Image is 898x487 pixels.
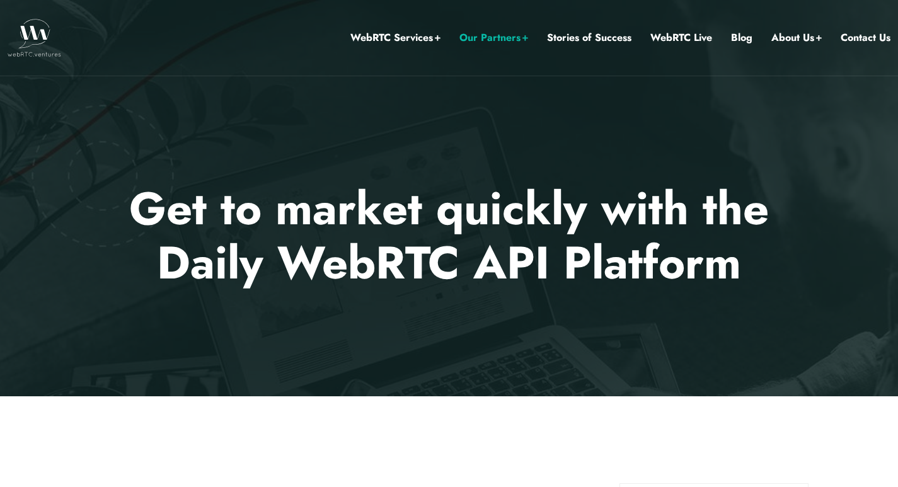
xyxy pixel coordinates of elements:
[8,19,61,57] img: WebRTC.ventures
[547,30,631,46] a: Stories of Success
[841,30,890,46] a: Contact Us
[459,30,528,46] a: Our Partners
[731,30,752,46] a: Blog
[650,30,712,46] a: WebRTC Live
[80,181,818,290] p: Get to market quickly with the Daily WebRTC API Platform
[350,30,440,46] a: WebRTC Services
[771,30,822,46] a: About Us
